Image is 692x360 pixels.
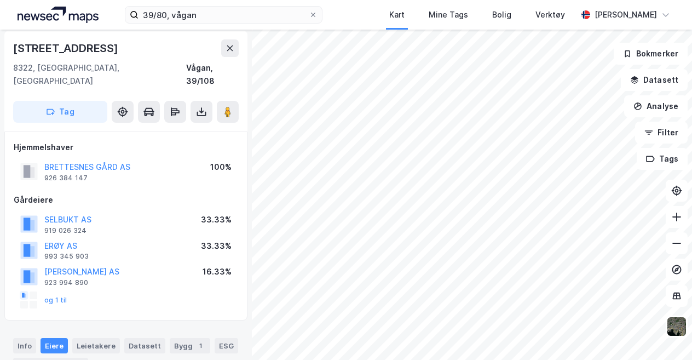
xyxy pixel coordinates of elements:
[492,8,511,21] div: Bolig
[637,148,688,170] button: Tags
[201,213,232,226] div: 33.33%
[621,69,688,91] button: Datasett
[637,307,692,360] iframe: Chat Widget
[44,226,86,235] div: 919 026 324
[195,340,206,351] div: 1
[13,39,120,57] div: [STREET_ADDRESS]
[215,338,238,353] div: ESG
[186,61,239,88] div: Vågan, 39/108
[44,252,89,261] div: 993 345 903
[637,307,692,360] div: Kontrollprogram for chat
[44,174,88,182] div: 926 384 147
[44,278,88,287] div: 923 994 890
[210,161,232,174] div: 100%
[389,8,405,21] div: Kart
[203,265,232,278] div: 16.33%
[14,141,238,154] div: Hjemmelshaver
[13,338,36,353] div: Info
[14,193,238,207] div: Gårdeiere
[124,338,165,353] div: Datasett
[13,101,107,123] button: Tag
[13,61,186,88] div: 8322, [GEOGRAPHIC_DATA], [GEOGRAPHIC_DATA]
[635,122,688,144] button: Filter
[624,95,688,117] button: Analyse
[595,8,657,21] div: [PERSON_NAME]
[139,7,309,23] input: Søk på adresse, matrikkel, gårdeiere, leietakere eller personer
[201,239,232,253] div: 33.33%
[18,7,99,23] img: logo.a4113a55bc3d86da70a041830d287a7e.svg
[535,8,565,21] div: Verktøy
[429,8,468,21] div: Mine Tags
[614,43,688,65] button: Bokmerker
[170,338,210,353] div: Bygg
[72,338,120,353] div: Leietakere
[41,338,68,353] div: Eiere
